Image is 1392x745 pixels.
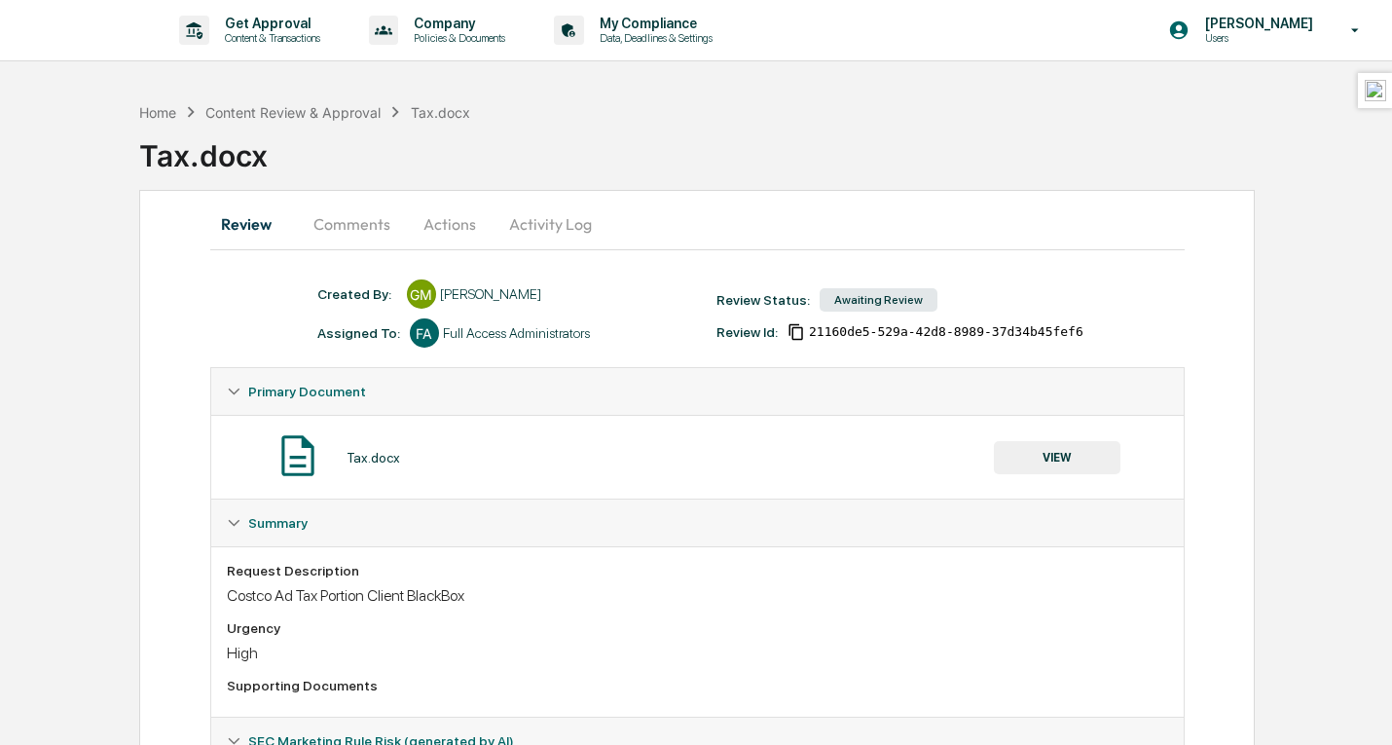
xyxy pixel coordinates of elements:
[227,586,1168,605] div: Costco Ad Tax Portion Client BlackBox
[211,368,1184,415] div: Primary Document
[227,644,1168,662] div: High
[494,201,607,247] button: Activity Log
[47,16,140,46] img: logo
[274,431,322,480] img: Document Icon
[211,546,1184,717] div: Summary
[209,31,330,45] p: Content & Transactions
[994,441,1120,474] button: VIEW
[410,318,439,348] div: FA
[398,31,515,45] p: Policies & Documents
[210,201,1185,247] div: secondary tabs example
[716,324,778,340] div: Review Id:
[139,123,1392,173] div: Tax.docx
[139,104,176,121] div: Home
[211,415,1184,499] div: Primary Document
[406,201,494,247] button: Actions
[317,286,397,302] div: Created By: ‎ ‎
[248,515,308,531] span: Summary
[227,678,1168,693] div: Supporting Documents
[205,104,381,121] div: Content Review & Approval
[716,292,810,308] div: Review Status:
[1330,681,1382,733] iframe: Open customer support
[347,450,400,466] div: Tax.docx
[443,325,590,341] div: Full Access Administrators
[298,201,406,247] button: Comments
[584,16,722,31] p: My Compliance
[227,620,1168,636] div: Urgency
[210,201,298,247] button: Review
[398,16,515,31] p: Company
[227,563,1168,578] div: Request Description
[440,286,541,302] div: [PERSON_NAME]
[1190,31,1323,45] p: Users
[248,384,366,399] span: Primary Document
[1190,16,1323,31] p: [PERSON_NAME]
[788,323,805,341] span: Copy Id
[809,324,1083,340] span: 21160de5-529a-42d8-8989-37d34b45fef6
[211,500,1184,546] div: Summary
[820,288,937,312] div: Awaiting Review
[584,31,722,45] p: Data, Deadlines & Settings
[407,279,436,309] div: GM
[209,16,330,31] p: Get Approval
[411,104,470,121] div: Tax.docx
[317,325,400,341] div: Assigned To:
